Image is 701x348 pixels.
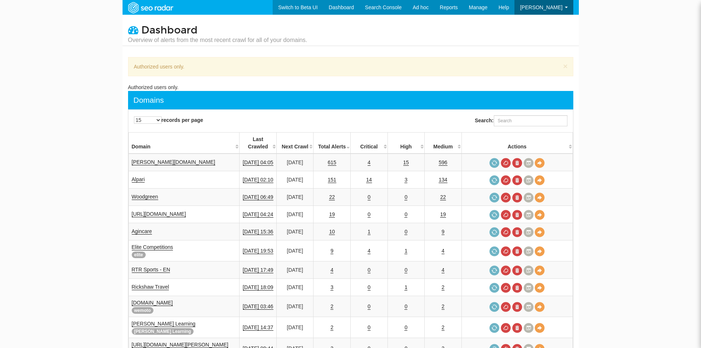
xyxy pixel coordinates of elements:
[501,175,511,185] a: Cancel in-progress audit
[132,252,146,258] span: elite
[512,302,522,312] a: Delete most recent audit
[563,62,567,70] button: ×
[403,159,409,166] a: 15
[489,193,499,203] a: Request a crawl
[276,279,314,296] td: [DATE]
[329,229,335,235] a: 10
[276,133,314,154] th: Next Crawl: activate to sort column descending
[132,176,145,183] a: Alpari
[442,267,445,273] a: 4
[132,159,215,165] a: [PERSON_NAME][DOMAIN_NAME]
[404,267,407,273] a: 0
[489,210,499,220] a: Request a crawl
[535,323,545,333] a: View Domain Overview
[132,244,173,250] a: Elite Competitions
[368,303,371,310] a: 0
[141,24,198,36] span: Dashboard
[524,302,534,312] a: Crawl History
[535,193,545,203] a: View Domain Overview
[524,323,534,333] a: Crawl History
[328,159,336,166] a: 615
[535,266,545,275] a: View Domain Overview
[501,227,511,237] a: Cancel in-progress audit
[512,175,522,185] a: Delete most recent audit
[243,211,273,218] a: [DATE] 04:24
[524,227,534,237] a: Crawl History
[240,133,277,154] th: Last Crawled: activate to sort column descending
[501,193,511,203] a: Cancel in-progress audit
[330,267,333,273] a: 4
[404,303,407,310] a: 0
[350,133,387,154] th: Critical: activate to sort column descending
[366,177,372,183] a: 14
[489,227,499,237] a: Request a crawl
[404,211,407,218] a: 0
[524,246,534,256] a: Crawl History
[404,248,407,254] a: 1
[329,194,335,200] a: 22
[501,283,511,293] a: Cancel in-progress audit
[368,159,371,166] a: 4
[501,210,511,220] a: Cancel in-progress audit
[368,284,371,291] a: 0
[440,211,446,218] a: 19
[134,116,162,124] select: records per page
[276,296,314,317] td: [DATE]
[276,154,314,171] td: [DATE]
[469,4,488,10] span: Manage
[134,95,164,106] div: Domains
[243,248,273,254] a: [DATE] 19:53
[489,283,499,293] a: Request a crawl
[132,211,186,217] a: [URL][DOMAIN_NAME]
[368,211,371,218] a: 0
[128,36,307,44] small: Overview of alerts from the most recent crawl for all of your domains.
[387,133,425,154] th: High: activate to sort column descending
[489,323,499,333] a: Request a crawl
[243,324,273,331] a: [DATE] 14:37
[475,115,567,126] label: Search:
[461,133,573,154] th: Actions: activate to sort column ascending
[243,267,273,273] a: [DATE] 17:49
[501,323,511,333] a: Cancel in-progress audit
[128,133,240,154] th: Domain: activate to sort column ascending
[439,159,447,166] a: 596
[501,266,511,275] a: Cancel in-progress audit
[276,261,314,279] td: [DATE]
[524,210,534,220] a: Crawl History
[512,210,522,220] a: Delete most recent audit
[404,194,407,200] a: 0
[499,4,509,10] span: Help
[330,248,333,254] a: 9
[512,266,522,275] a: Delete most recent audit
[314,133,351,154] th: Total Alerts: activate to sort column ascending
[404,284,407,291] a: 1
[535,283,545,293] a: View Domain Overview
[132,228,152,235] a: Agincare
[329,211,335,218] a: 19
[243,303,273,310] a: [DATE] 03:46
[489,175,499,185] a: Request a crawl
[512,227,522,237] a: Delete most recent audit
[134,116,203,124] label: records per page
[489,302,499,312] a: Request a crawl
[413,4,429,10] span: Ad hoc
[501,302,511,312] a: Cancel in-progress audit
[276,189,314,206] td: [DATE]
[328,177,336,183] a: 151
[404,177,407,183] a: 3
[442,324,445,331] a: 2
[243,284,273,291] a: [DATE] 18:09
[276,240,314,261] td: [DATE]
[489,158,499,168] a: Request a crawl
[512,283,522,293] a: Delete most recent audit
[512,193,522,203] a: Delete most recent audit
[132,328,194,335] span: [PERSON_NAME] Learning
[132,194,158,200] a: Woodgreen
[524,193,534,203] a: Crawl History
[425,133,462,154] th: Medium: activate to sort column descending
[132,267,170,273] a: RTR Sports - EN
[243,194,273,200] a: [DATE] 06:49
[535,175,545,185] a: View Domain Overview
[535,246,545,256] a: View Domain Overview
[330,303,333,310] a: 2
